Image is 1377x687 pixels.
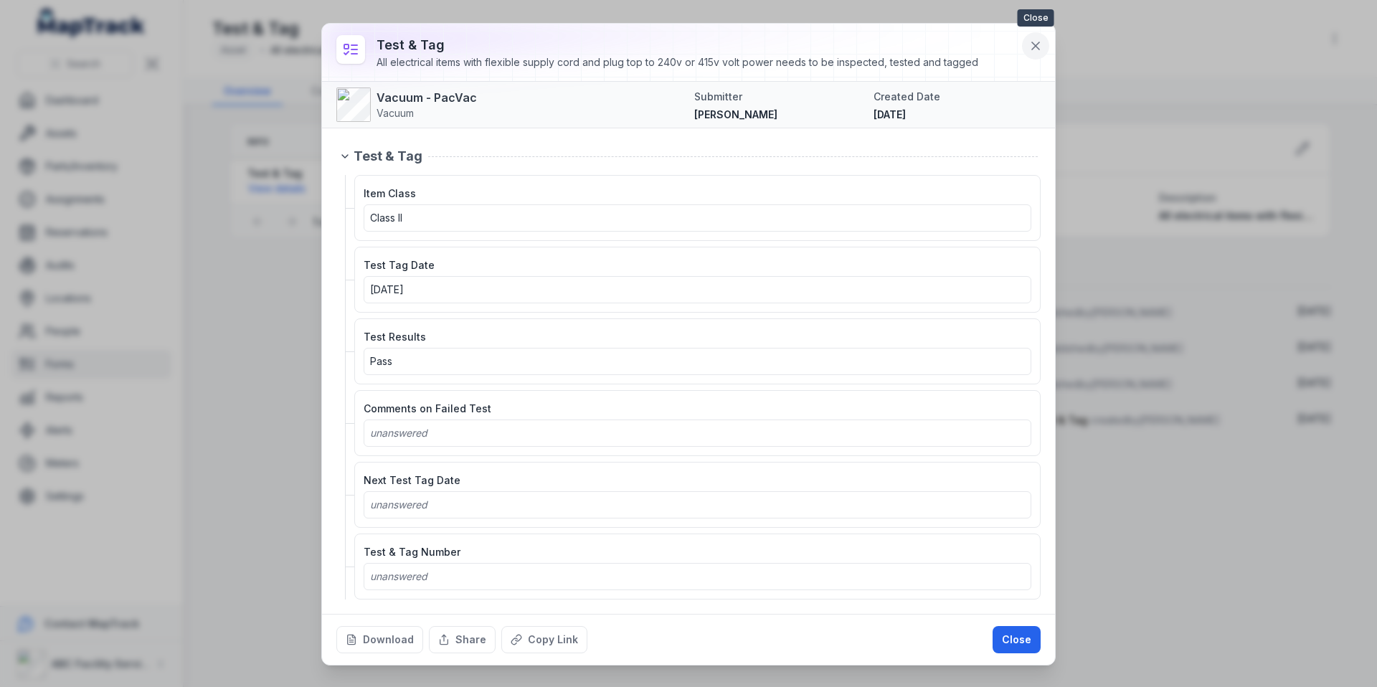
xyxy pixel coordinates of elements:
[364,331,426,343] span: Test Results
[354,146,422,166] span: Test & Tag
[377,89,477,106] strong: Vacuum - PacVac
[377,55,978,70] div: All electrical items with flexible supply cord and plug top to 240v or 415v volt power needs to b...
[501,626,587,653] button: Copy Link
[874,108,906,120] time: 07/08/2025, 11:56:07 am
[364,474,460,486] span: Next Test Tag Date
[336,87,683,122] a: Vacuum - PacVacVacuum
[429,626,496,653] button: Share
[370,212,402,224] span: Class II
[370,570,427,582] span: unanswered
[370,283,404,295] span: [DATE]
[370,427,427,439] span: unanswered
[370,498,427,511] span: unanswered
[377,35,978,55] h3: Test & Tag
[370,355,392,367] span: Pass
[993,626,1041,653] button: Close
[336,626,423,653] button: Download
[370,283,404,295] time: 13/08/2025, 10:00:00 pm
[377,107,414,119] span: Vacuum
[874,90,940,103] span: Created Date
[1018,9,1054,27] span: Close
[364,546,460,558] span: Test & Tag Number
[364,187,416,199] span: Item Class
[694,108,777,120] span: [PERSON_NAME]
[694,90,742,103] span: Submitter
[874,108,906,120] span: [DATE]
[364,259,435,271] span: Test Tag Date
[364,402,491,414] span: Comments on Failed Test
